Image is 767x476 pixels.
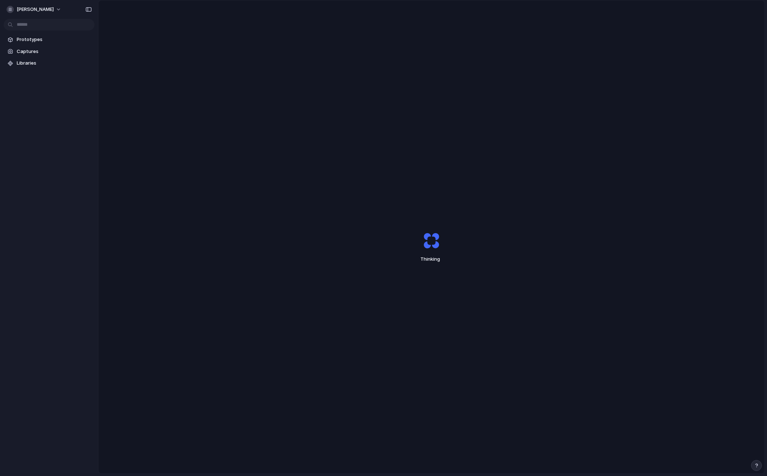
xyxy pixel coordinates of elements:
[4,34,94,45] a: Prototypes
[17,48,92,55] span: Captures
[4,4,65,15] button: [PERSON_NAME]
[17,6,54,13] span: [PERSON_NAME]
[4,58,94,69] a: Libraries
[4,46,94,57] a: Captures
[17,60,92,67] span: Libraries
[17,36,92,43] span: Prototypes
[407,256,457,263] span: Thinking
